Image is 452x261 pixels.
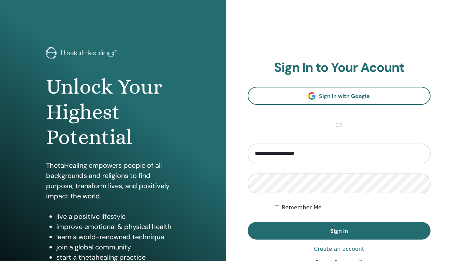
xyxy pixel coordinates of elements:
div: Keep me authenticated indefinitely or until I manually logout [275,203,431,212]
li: join a global community [56,242,180,252]
p: ThetaHealing empowers people of all backgrounds and religions to find purpose, transform lives, a... [46,160,180,201]
a: Sign In with Google [248,87,431,105]
h2: Sign In to Your Acount [248,60,431,76]
h1: Unlock Your Highest Potential [46,74,180,150]
li: live a positive lifestyle [56,211,180,222]
span: or [332,121,346,129]
label: Remember Me [282,203,322,212]
a: Create an account [314,245,364,253]
span: Sign In [330,227,348,234]
button: Sign In [248,222,431,240]
li: improve emotional & physical health [56,222,180,232]
li: learn a world-renowned technique [56,232,180,242]
span: Sign In with Google [319,93,370,100]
